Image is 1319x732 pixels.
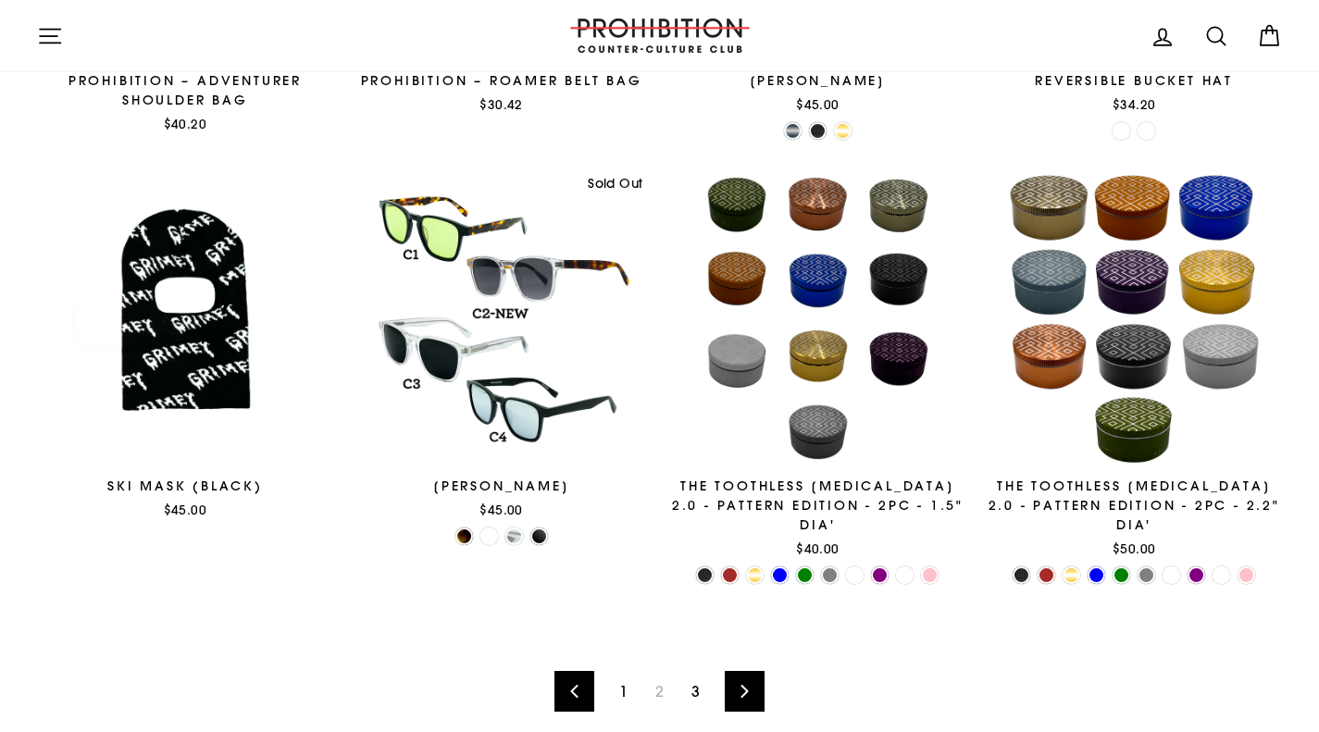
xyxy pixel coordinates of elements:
div: [PERSON_NAME] [354,477,650,496]
div: Ski Mask (Black) [37,477,333,496]
div: Prohibition – Roamer Belt Bag [354,71,650,91]
span: 2 [644,676,675,706]
div: $40.20 [37,115,333,133]
div: $45.00 [37,501,333,519]
div: $45.00 [354,501,650,519]
a: The Toothless [MEDICAL_DATA] 2.0 - Pattern Edition - 2PC - 1.5" Dia'$40.00 [670,171,966,564]
a: The Toothless [MEDICAL_DATA] 2.0 - Pattern Edition - 2PC - 2.2" Dia'$50.00 [986,171,1282,564]
div: [PERSON_NAME] [670,71,966,91]
a: 3 [680,676,711,706]
a: 1 [608,676,639,706]
img: PROHIBITION COUNTER-CULTURE CLUB [567,19,753,53]
div: REVERSIBLE BUCKET HAT [986,71,1282,91]
a: [PERSON_NAME]$45.00 [354,171,650,525]
a: Ski Mask (Black)$45.00 [37,171,333,525]
div: $30.42 [354,95,650,114]
div: $45.00 [670,95,966,114]
div: $34.20 [986,95,1282,114]
div: $40.00 [670,540,966,558]
div: $50.00 [986,540,1282,558]
div: The Toothless [MEDICAL_DATA] 2.0 - Pattern Edition - 2PC - 2.2" Dia' [986,477,1282,535]
div: The Toothless [MEDICAL_DATA] 2.0 - Pattern Edition - 2PC - 1.5" Dia' [670,477,966,535]
div: Prohibition – Adventurer Shoulder Bag [37,71,333,110]
div: Sold Out [579,171,649,197]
